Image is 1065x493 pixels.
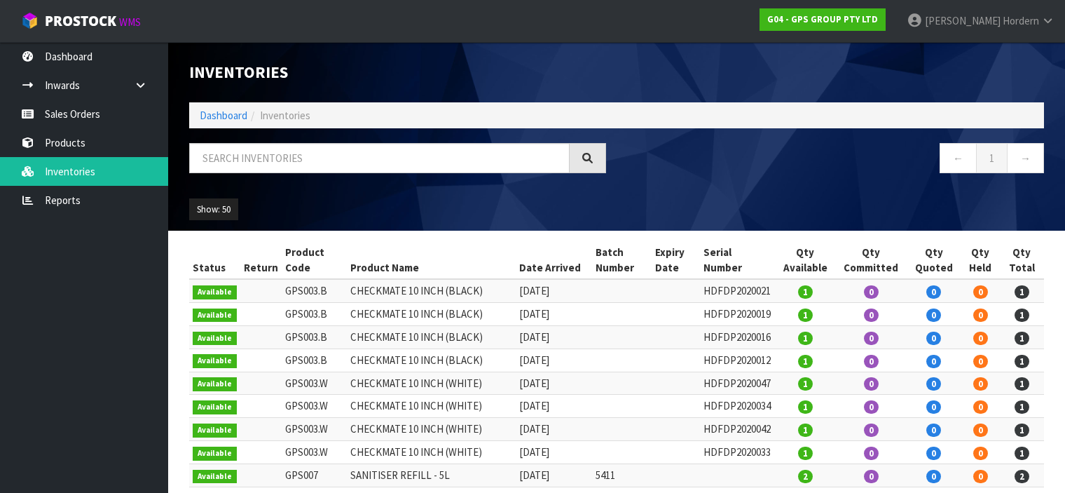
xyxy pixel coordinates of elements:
[240,241,282,279] th: Return
[516,279,592,302] td: [DATE]
[798,285,813,299] span: 1
[798,400,813,414] span: 1
[864,332,879,345] span: 0
[798,377,813,391] span: 1
[193,447,237,461] span: Available
[1015,470,1029,483] span: 2
[798,355,813,368] span: 1
[1015,400,1029,414] span: 1
[652,241,700,279] th: Expiry Date
[973,285,988,299] span: 0
[347,395,516,418] td: CHECKMATE 10 INCH (WHITE)
[516,325,592,349] td: [DATE]
[193,424,237,438] span: Available
[1015,332,1029,345] span: 1
[200,109,247,122] a: Dashboard
[926,377,941,391] span: 0
[193,354,237,368] span: Available
[864,424,879,437] span: 0
[907,241,961,279] th: Qty Quoted
[836,241,907,279] th: Qty Committed
[700,441,775,464] td: HDFDP2020033
[1015,447,1029,460] span: 1
[193,309,237,323] span: Available
[926,309,941,322] span: 0
[347,418,516,441] td: CHECKMATE 10 INCH (WHITE)
[798,424,813,437] span: 1
[700,349,775,372] td: HDFDP2020012
[592,464,652,487] td: 5411
[973,447,988,460] span: 0
[282,441,348,464] td: GPS003.W
[21,12,39,29] img: cube-alt.png
[864,447,879,460] span: 0
[627,143,1044,177] nav: Page navigation
[798,470,813,483] span: 2
[973,470,988,483] span: 0
[973,424,988,437] span: 0
[516,241,592,279] th: Date Arrived
[282,395,348,418] td: GPS003.W
[347,441,516,464] td: CHECKMATE 10 INCH (WHITE)
[282,349,348,372] td: GPS003.B
[864,377,879,391] span: 0
[282,372,348,395] td: GPS003.W
[767,13,878,25] strong: G04 - GPS GROUP PTY LTD
[864,309,879,322] span: 0
[940,143,977,173] a: ←
[193,377,237,391] span: Available
[973,332,988,345] span: 0
[282,325,348,349] td: GPS003.B
[516,464,592,487] td: [DATE]
[282,418,348,441] td: GPS003.W
[347,241,516,279] th: Product Name
[260,109,310,122] span: Inventories
[282,464,348,487] td: GPS007
[976,143,1008,173] a: 1
[926,424,941,437] span: 0
[347,372,516,395] td: CHECKMATE 10 INCH (WHITE)
[282,279,348,302] td: GPS003.B
[347,302,516,325] td: CHECKMATE 10 INCH (BLACK)
[926,447,941,460] span: 0
[1015,377,1029,391] span: 1
[864,400,879,414] span: 0
[1015,309,1029,322] span: 1
[516,372,592,395] td: [DATE]
[516,349,592,372] td: [DATE]
[516,302,592,325] td: [DATE]
[516,395,592,418] td: [DATE]
[516,418,592,441] td: [DATE]
[193,285,237,299] span: Available
[1007,143,1044,173] a: →
[45,12,116,30] span: ProStock
[973,377,988,391] span: 0
[193,470,237,484] span: Available
[193,332,237,346] span: Available
[926,400,941,414] span: 0
[516,441,592,464] td: [DATE]
[119,15,141,29] small: WMS
[1015,285,1029,299] span: 1
[961,241,999,279] th: Qty Held
[592,241,652,279] th: Batch Number
[798,309,813,322] span: 1
[1015,424,1029,437] span: 1
[189,241,240,279] th: Status
[798,332,813,345] span: 1
[189,63,606,81] h1: Inventories
[798,447,813,460] span: 1
[1000,241,1044,279] th: Qty Total
[925,14,1001,27] span: [PERSON_NAME]
[347,464,516,487] td: SANITISER REFILL - 5L
[700,395,775,418] td: HDFDP2020034
[282,241,348,279] th: Product Code
[973,355,988,368] span: 0
[700,241,775,279] th: Serial Number
[973,309,988,322] span: 0
[973,400,988,414] span: 0
[193,400,237,414] span: Available
[700,302,775,325] td: HDFDP2020019
[1003,14,1039,27] span: Hordern
[282,302,348,325] td: GPS003.B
